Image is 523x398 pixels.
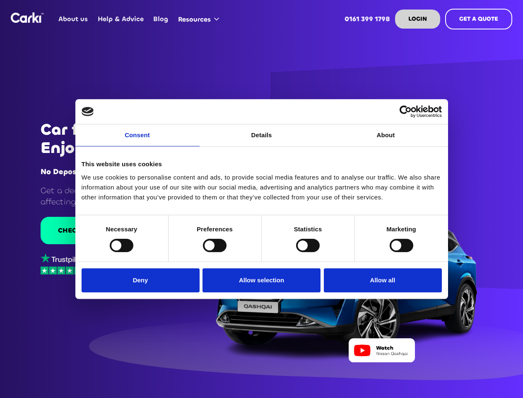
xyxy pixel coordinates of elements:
strong: Statistics [294,226,322,233]
a: Details [200,124,324,146]
a: GET A QUOTE [445,9,512,29]
div: This website uses cookies [82,159,442,169]
strong: No Deposit Needed. [41,167,115,177]
div: Resources [178,15,211,24]
a: 0161 399 1798 [340,3,395,35]
a: About [324,124,448,146]
a: About us [54,3,93,35]
div: CHECK MY ELIGIBILITY [58,226,135,235]
img: Logo [11,12,44,23]
a: home [11,12,44,23]
h1: Car finance sorted. Enjoy the ride! [41,121,226,157]
div: Resources [173,3,227,35]
strong: Preferences [197,226,233,233]
button: Allow all [324,268,442,292]
strong: 0161 399 1798 [345,15,390,23]
a: Consent [75,124,200,146]
a: CHECK MY ELIGIBILITY [41,217,153,244]
button: Allow selection [202,268,321,292]
div: We use cookies to personalise content and ads, to provide social media features and to analyse ou... [82,172,442,202]
img: trustpilot [41,253,82,264]
strong: LOGIN [408,15,427,23]
a: LOGIN [395,10,440,29]
a: Help & Advice [93,3,148,35]
button: Deny [82,268,200,292]
img: logo [82,107,94,116]
strong: Necessary [106,226,137,233]
a: Usercentrics Cookiebot - opens in a new window [369,105,442,118]
img: stars [41,267,82,274]
a: Blog [149,3,173,35]
strong: Marketing [386,226,416,233]
strong: GET A QUOTE [459,15,498,23]
p: Get a decision in just 20 seconds* without affecting your credit score [41,185,226,208]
